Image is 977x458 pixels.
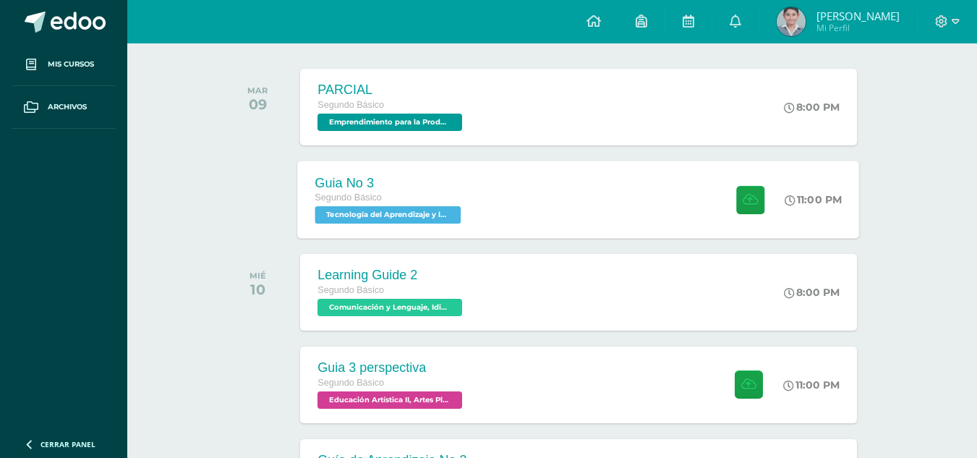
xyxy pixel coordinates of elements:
span: Tecnología del Aprendizaje y la Comunicación (Informática) 'B' [315,206,461,224]
span: Mis cursos [48,59,94,70]
a: Archivos [12,86,116,129]
a: Mis cursos [12,43,116,86]
span: Archivos [48,101,87,113]
span: Segundo Básico [317,378,384,388]
div: PARCIAL [317,82,466,98]
span: [PERSON_NAME] [816,9,900,23]
div: Guia No 3 [315,175,465,190]
div: 09 [247,96,268,113]
span: Mi Perfil [816,22,900,34]
span: Educación Artística II, Artes Plásticas 'B' [317,391,462,409]
span: Segundo Básico [317,285,384,295]
div: Guia 3 perspectiva [317,360,466,376]
div: 11:00 PM [785,193,842,206]
div: 10 [249,281,266,298]
div: 8:00 PM [784,286,840,299]
div: 11:00 PM [783,378,840,391]
span: Emprendimiento para la Productividad 'B' [317,114,462,131]
div: Learning Guide 2 [317,268,466,283]
div: 8:00 PM [784,101,840,114]
span: Segundo Básico [315,192,383,203]
span: Cerrar panel [40,439,95,449]
span: Segundo Básico [317,100,384,110]
span: Comunicación y Lenguaje, Idioma Extranjero Inglés 'B' [317,299,462,316]
div: MIÉ [249,271,266,281]
img: ca71864a5d0528a2f2ad2f0401821164.png [777,7,806,36]
div: MAR [247,85,268,96]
